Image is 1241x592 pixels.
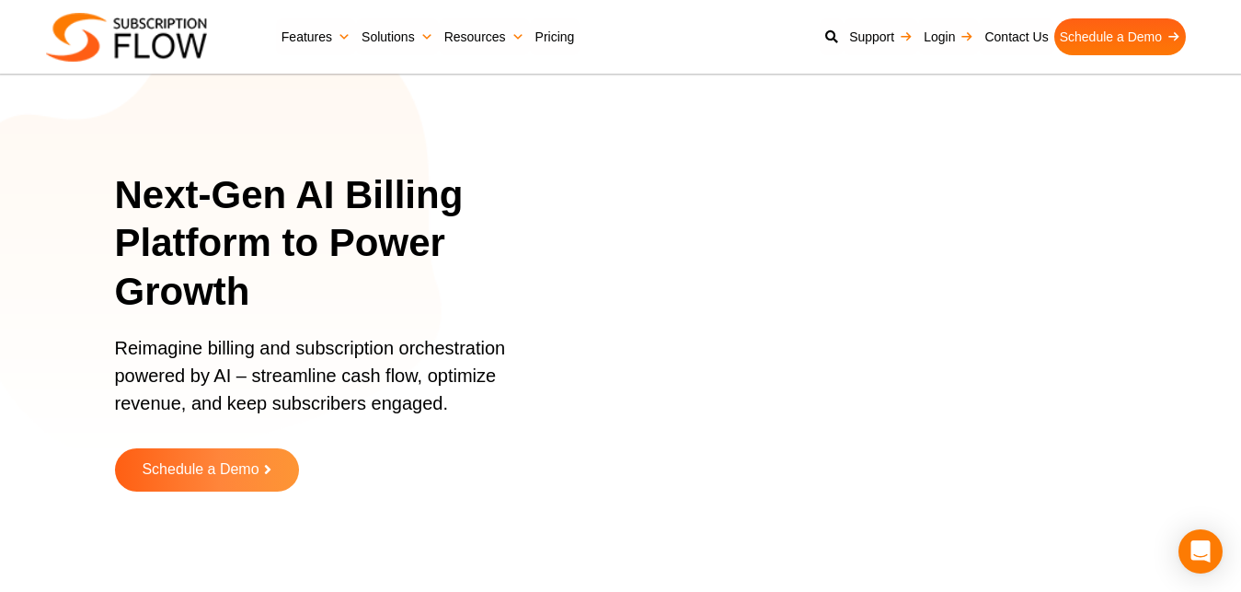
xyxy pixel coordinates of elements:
[115,448,299,492] a: Schedule a Demo
[115,334,550,435] p: Reimagine billing and subscription orchestration powered by AI – streamline cash flow, optimize r...
[918,18,979,55] a: Login
[1178,529,1223,574] div: Open Intercom Messenger
[844,18,918,55] a: Support
[979,18,1053,55] a: Contact Us
[46,13,207,62] img: Subscriptionflow
[142,462,259,478] span: Schedule a Demo
[356,18,439,55] a: Solutions
[276,18,356,55] a: Features
[1054,18,1186,55] a: Schedule a Demo
[439,18,530,55] a: Resources
[115,171,573,317] h1: Next-Gen AI Billing Platform to Power Growth
[530,18,580,55] a: Pricing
